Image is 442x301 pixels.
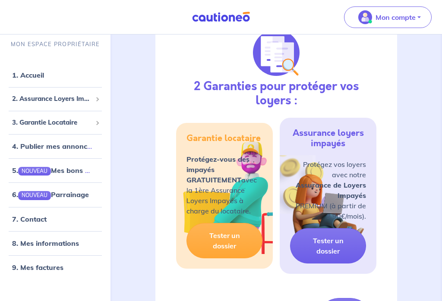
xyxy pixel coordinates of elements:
[186,134,261,144] h5: Garantie locataire
[12,71,44,80] a: 1. Accueil
[186,154,262,216] p: avec la 1ère Assurance Loyers Impayés à charge du locataire.
[11,41,100,49] p: MON ESPACE PROPRIÉTAIRE
[3,162,107,179] div: 5.NOUVEAUMes bons plans
[3,186,107,204] div: 6.NOUVEAUParrainage
[358,10,372,24] img: illu_account_valid_menu.svg
[12,191,89,199] a: 6.NOUVEAUParrainage
[3,259,107,276] div: 9. Mes factures
[253,30,300,76] img: justif-loupe
[12,142,95,151] a: 4. Publier mes annonces
[290,160,366,222] p: Protégez vos loyers avec notre PREMIUM (à partir de 9,90€/mois).
[3,138,107,155] div: 4. Publier mes annonces
[3,114,107,131] div: 3. Garantie Locataire
[12,239,79,248] a: 8. Mes informations
[186,223,262,259] a: Tester un dossier
[344,6,432,28] button: illu_account_valid_menu.svgMon compte
[296,181,366,200] strong: Assurance de Loyers Impayés
[176,80,376,108] h3: 2 Garanties pour protéger vos loyers :
[189,12,253,22] img: Cautioneo
[290,129,366,149] h5: Assurance loyers impayés
[12,166,103,175] a: 5.NOUVEAUMes bons plans
[3,91,107,108] div: 2. Assurance Loyers Impayés
[3,67,107,84] div: 1. Accueil
[12,118,92,128] span: 3. Garantie Locataire
[376,12,416,22] p: Mon compte
[3,235,107,252] div: 8. Mes informations
[186,155,249,185] strong: Protégez-vous des impayés GRATUITEMENT
[12,94,92,104] span: 2. Assurance Loyers Impayés
[290,229,366,264] a: Tester un dossier
[12,263,63,272] a: 9. Mes factures
[12,215,47,223] a: 7. Contact
[3,210,107,228] div: 7. Contact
